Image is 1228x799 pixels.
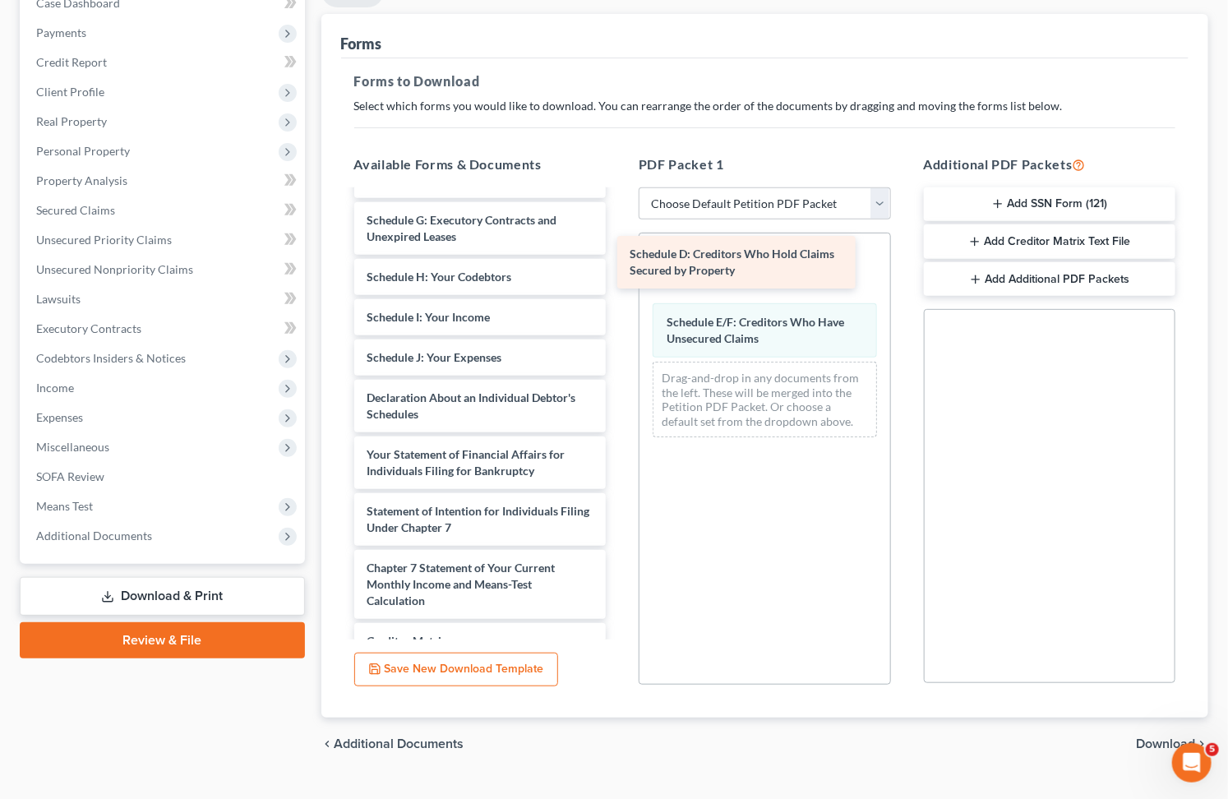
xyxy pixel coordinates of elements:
span: Unsecured Nonpriority Claims [36,262,193,276]
span: Statement of Intention for Individuals Filing Under Chapter 7 [367,504,590,534]
span: Payments [36,25,86,39]
button: Add Creditor Matrix Text File [924,224,1176,259]
span: Credit Report [36,55,107,69]
span: 5 [1206,743,1219,756]
span: Schedule G: Executory Contracts and Unexpired Leases [367,213,557,243]
a: Unsecured Nonpriority Claims [23,255,305,284]
span: Schedule J: Your Expenses [367,350,502,364]
div: Forms [341,34,382,53]
span: Schedule I: Your Income [367,310,491,324]
span: Your Statement of Financial Affairs for Individuals Filing for Bankruptcy [367,447,566,478]
span: Schedule E/F: Creditors Who Have Unsecured Claims [667,315,844,345]
span: Download [1136,737,1195,751]
span: Schedule D: Creditors Who Hold Claims Secured by Property [630,247,835,277]
span: Expenses [36,410,83,424]
span: Personal Property [36,144,130,158]
span: Executory Contracts [36,321,141,335]
span: Income [36,381,74,395]
a: Secured Claims [23,196,305,225]
i: chevron_left [321,737,335,751]
i: chevron_right [1195,737,1208,751]
span: SOFA Review [36,469,104,483]
span: Secured Claims [36,203,115,217]
span: Additional Documents [36,529,152,543]
h5: Forms to Download [354,72,1176,91]
span: Client Profile [36,85,104,99]
p: Select which forms you would like to download. You can rearrange the order of the documents by dr... [354,98,1176,114]
span: Declaration About an Individual Debtor's Schedules [367,390,576,421]
a: Property Analysis [23,166,305,196]
iframe: Intercom live chat [1172,743,1212,783]
button: Add SSN Form (121) [924,187,1176,222]
a: Download & Print [20,577,305,616]
a: Unsecured Priority Claims [23,225,305,255]
span: Chapter 7 Statement of Your Current Monthly Income and Means-Test Calculation [367,561,556,607]
span: Means Test [36,499,93,513]
span: Miscellaneous [36,440,109,454]
a: Credit Report [23,48,305,77]
button: Save New Download Template [354,653,558,687]
span: Unsecured Priority Claims [36,233,172,247]
span: Real Property [36,114,107,128]
button: Download chevron_right [1136,737,1208,751]
a: Lawsuits [23,284,305,314]
a: Review & File [20,622,305,658]
a: SOFA Review [23,462,305,492]
h5: Available Forms & Documents [354,155,607,174]
h5: Additional PDF Packets [924,155,1176,174]
a: Executory Contracts [23,314,305,344]
span: Property Analysis [36,173,127,187]
span: Additional Documents [335,737,464,751]
span: Codebtors Insiders & Notices [36,351,186,365]
span: Lawsuits [36,292,81,306]
h5: PDF Packet 1 [639,155,891,174]
div: Drag-and-drop in any documents from the left. These will be merged into the Petition PDF Packet. ... [653,362,877,437]
span: Creditor Matrix [367,634,449,648]
span: Schedule H: Your Codebtors [367,270,512,284]
a: chevron_left Additional Documents [321,737,464,751]
button: Add Additional PDF Packets [924,262,1176,297]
